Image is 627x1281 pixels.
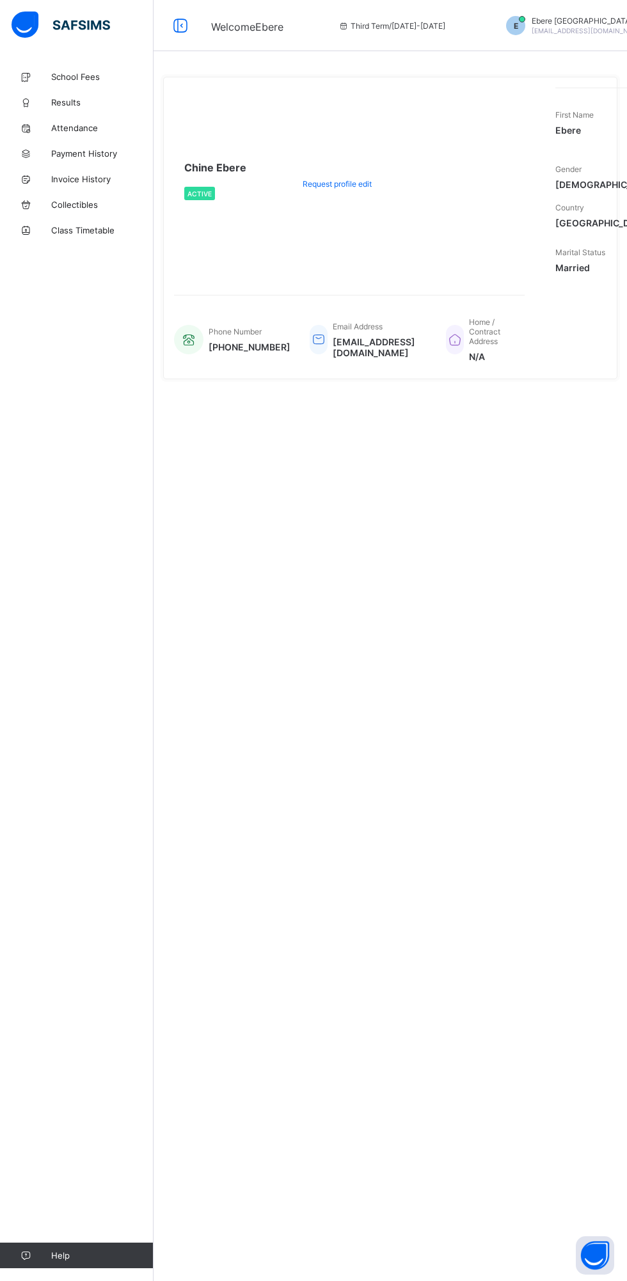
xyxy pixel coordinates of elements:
span: Request profile edit [303,179,372,189]
span: Invoice History [51,174,154,184]
span: Attendance [51,123,154,133]
span: Collectibles [51,200,154,210]
button: Open asap [576,1236,614,1275]
span: session/term information [338,21,445,31]
span: [PHONE_NUMBER] [209,342,290,352]
span: Phone Number [209,327,262,336]
span: E [514,21,518,31]
span: [EMAIL_ADDRESS][DOMAIN_NAME] [333,336,427,358]
span: Chine Ebere [184,161,246,174]
span: School Fees [51,72,154,82]
span: Class Timetable [51,225,154,235]
img: safsims [12,12,110,38]
span: Active [187,190,212,198]
span: Payment History [51,148,154,159]
span: Results [51,97,154,107]
span: Marital Status [555,248,605,257]
span: Home / Contract Address [469,317,500,346]
span: Help [51,1250,153,1261]
span: N/A [469,351,512,362]
span: Country [555,203,584,212]
span: Email Address [333,322,383,331]
span: First Name [555,110,594,120]
span: Welcome Ebere [211,20,283,33]
span: Gender [555,164,582,174]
